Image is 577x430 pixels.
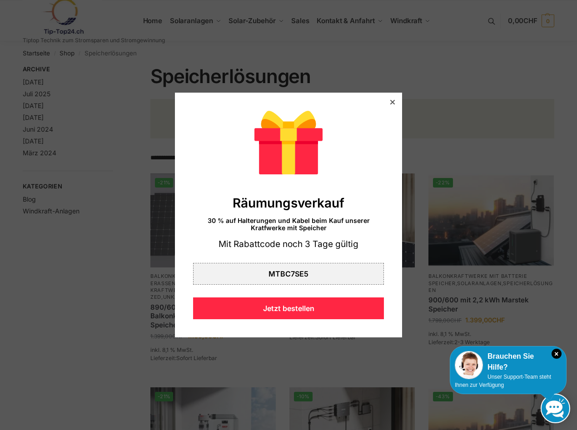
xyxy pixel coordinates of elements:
div: 30 % auf Halterungen und Kabel beim Kauf unserer Kratfwerke mit Speicher [193,217,384,231]
div: Brauchen Sie Hilfe? [455,351,562,373]
div: Mit Rabattcode noch 3 Tage gültig [193,238,384,250]
div: MTBC7SE5 [193,263,384,285]
div: MTBC7SE5 [269,270,308,277]
div: Jetzt bestellen [193,297,384,319]
div: Räumungsverkauf [193,196,384,210]
span: Unser Support-Team steht Ihnen zur Verfügung [455,374,551,388]
i: Schließen [552,349,562,359]
img: Customer service [455,351,483,379]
